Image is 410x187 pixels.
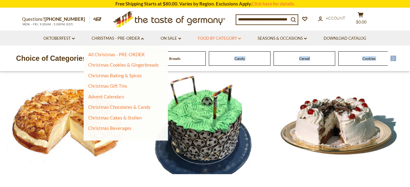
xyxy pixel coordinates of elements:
a: Christmas Chocolates & Candy [88,104,151,110]
a: Christmas - PRE-ORDER [92,35,144,42]
a: Download Catalog [324,35,366,42]
a: Candy [234,56,245,61]
span: $0.00 [356,20,367,24]
a: Christmas Cakes & Stollen [88,115,142,120]
a: Christmas Beverages [88,125,132,131]
a: Account [318,15,345,22]
a: All Christmas - PRE-ORDER [88,52,145,57]
a: On Sale [161,35,181,42]
a: Breads [169,56,180,61]
a: Food By Category [198,35,241,42]
a: Seasons & Occasions [258,35,307,42]
button: $0.00 [352,12,370,27]
img: next arrow [390,56,396,61]
a: Christmas Gift Tins [88,83,127,89]
a: [PHONE_NUMBER] [45,16,85,22]
a: Christmas Cookies & Gingerbreads [88,62,159,68]
a: Oktoberfest [43,35,75,42]
a: Christmas Baking & Spices [88,73,142,78]
a: Cereal [299,56,310,61]
a: Advent Calendars [88,94,124,99]
a: Cookies [362,56,376,61]
span: MON - FRI, 9:00AM - 5:00PM (EST) [22,23,74,26]
a: Click here for details. [252,1,295,6]
p: Questions? [22,15,90,23]
span: Account [326,16,345,20]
